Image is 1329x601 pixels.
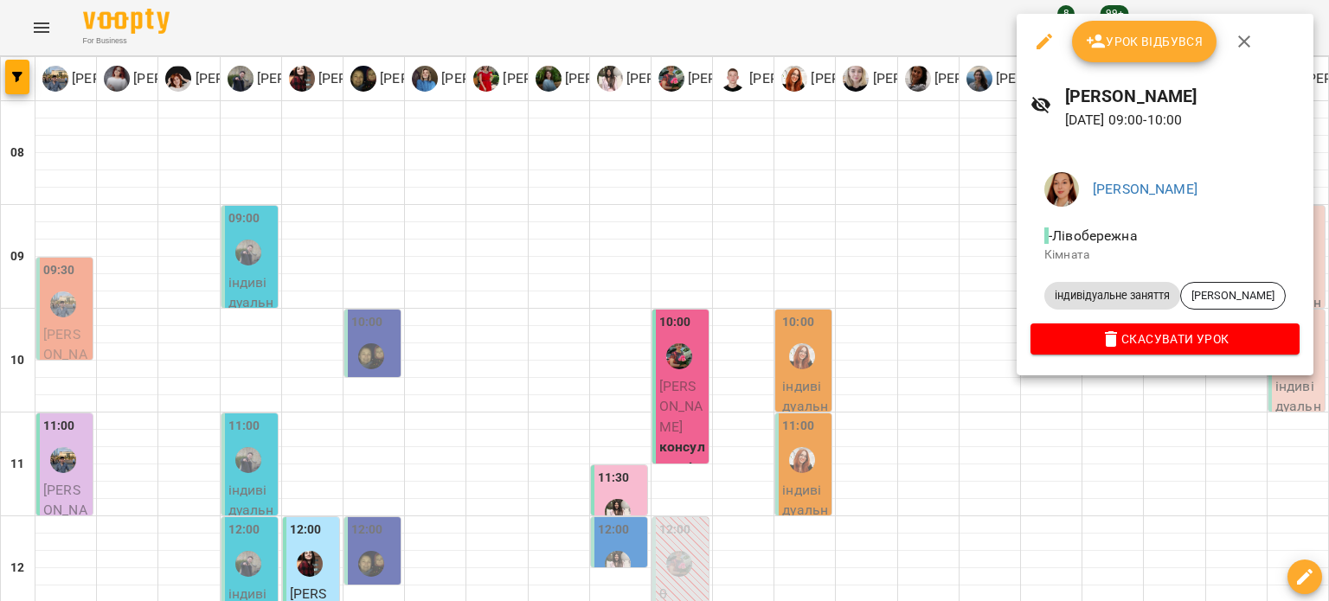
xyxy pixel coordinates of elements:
span: індивідуальне заняття [1044,288,1180,304]
button: Урок відбувся [1072,21,1217,62]
span: Урок відбувся [1086,31,1204,52]
a: [PERSON_NAME] [1093,181,1197,197]
span: [PERSON_NAME] [1181,288,1285,304]
span: - Лівобережна [1044,227,1141,244]
button: Скасувати Урок [1030,323,1300,355]
img: 1aaa033595bdaa007c48cc53672aeeef.jpg [1044,172,1079,207]
h6: [PERSON_NAME] [1065,83,1300,110]
div: [PERSON_NAME] [1180,282,1286,310]
p: [DATE] 09:00 - 10:00 [1065,110,1300,131]
span: Скасувати Урок [1044,329,1286,349]
p: Кімната [1044,246,1286,264]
